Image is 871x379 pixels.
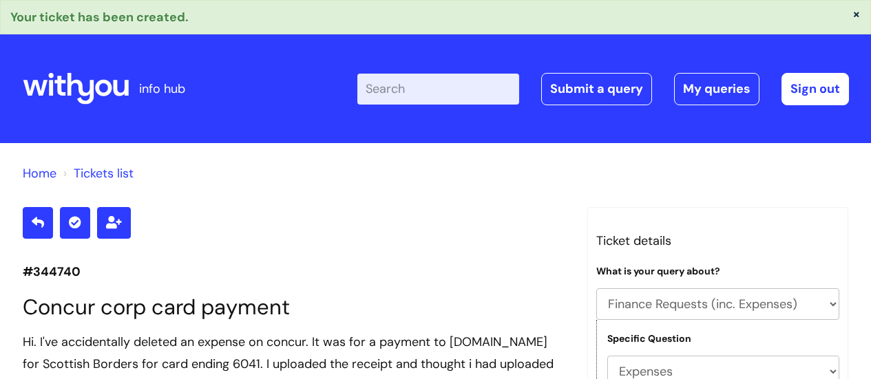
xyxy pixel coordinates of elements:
h1: Concur corp card payment [23,294,567,320]
a: Tickets list [74,165,134,182]
h3: Ticket details [596,230,840,252]
a: Home [23,165,56,182]
button: × [852,8,861,20]
label: What is your query about? [596,266,720,277]
p: #344740 [23,261,567,283]
a: Submit a query [541,73,652,105]
a: My queries [674,73,759,105]
li: Solution home [23,162,56,184]
p: info hub [139,78,185,100]
a: Sign out [781,73,849,105]
li: Tickets list [60,162,134,184]
input: Search [357,74,519,104]
label: Specific Question [607,333,691,345]
div: | - [357,73,849,105]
